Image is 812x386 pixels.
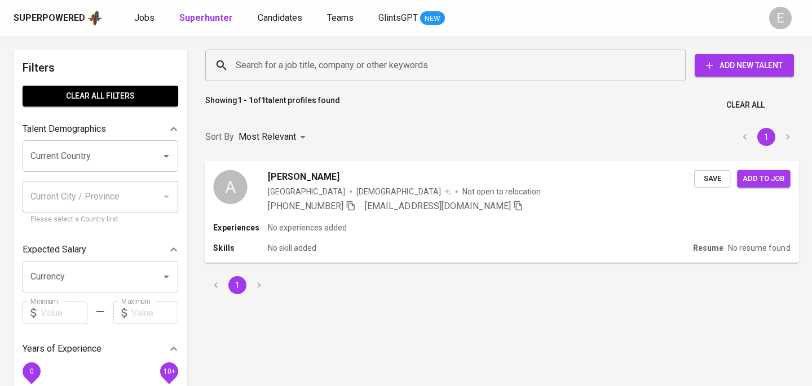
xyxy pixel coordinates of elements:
div: Years of Experience [23,338,178,360]
a: Jobs [134,11,157,25]
div: Most Relevant [239,127,310,148]
p: Showing of talent profiles found [205,95,340,116]
button: Clear All filters [23,86,178,107]
span: GlintsGPT [378,12,418,23]
img: app logo [87,10,103,26]
p: Resume [693,242,723,254]
span: Add to job [743,172,784,185]
button: page 1 [228,276,246,294]
h6: Filters [23,59,178,77]
p: No experiences added [268,222,347,233]
p: Sort By [205,130,234,144]
span: [DEMOGRAPHIC_DATA] [356,185,442,197]
b: Superhunter [179,12,233,23]
button: Add to job [737,170,790,187]
p: Skills [213,242,267,254]
span: Candidates [258,12,302,23]
div: Expected Salary [23,238,178,261]
span: NEW [420,13,445,24]
a: GlintsGPT NEW [378,11,445,25]
a: A[PERSON_NAME][GEOGRAPHIC_DATA][DEMOGRAPHIC_DATA] Not open to relocation[PHONE_NUMBER] [EMAIL_ADD... [205,161,798,263]
nav: pagination navigation [205,276,270,294]
input: Value [41,301,87,324]
div: E [769,7,792,29]
span: Clear All [726,98,765,112]
span: 10+ [163,367,175,375]
div: Talent Demographics [23,118,178,140]
p: Not open to relocation [462,185,541,197]
p: No resume found [728,242,790,254]
div: [GEOGRAPHIC_DATA] [268,185,345,197]
p: Talent Demographics [23,122,106,136]
span: Clear All filters [32,89,169,103]
button: page 1 [757,128,775,146]
span: [PHONE_NUMBER] [268,200,343,211]
div: Superpowered [14,12,85,25]
span: Teams [327,12,354,23]
button: Add New Talent [695,54,794,77]
a: Candidates [258,11,304,25]
input: Value [131,301,178,324]
span: Add New Talent [704,59,785,73]
b: 1 [261,96,266,105]
p: Please select a Country first [30,214,170,225]
a: Superpoweredapp logo [14,10,103,26]
span: [PERSON_NAME] [268,170,339,183]
a: Teams [327,11,356,25]
p: Experiences [213,222,267,233]
p: Most Relevant [239,130,296,144]
span: [EMAIL_ADDRESS][DOMAIN_NAME] [365,200,511,211]
span: Save [700,172,725,185]
b: 1 - 1 [237,96,253,105]
span: Jobs [134,12,155,23]
button: Clear All [722,95,769,116]
p: No skill added [268,242,316,254]
p: Expected Salary [23,243,86,256]
span: 0 [29,367,33,375]
button: Open [158,148,174,164]
button: Save [694,170,730,187]
button: Open [158,269,174,285]
div: A [213,170,247,203]
a: Superhunter [179,11,235,25]
p: Years of Experience [23,342,101,356]
nav: pagination navigation [734,128,798,146]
